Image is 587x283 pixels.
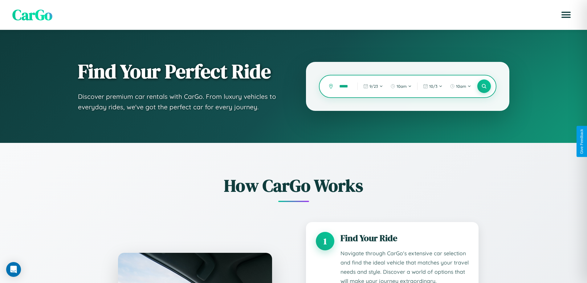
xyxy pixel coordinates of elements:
div: Open Intercom Messenger [6,262,21,277]
h2: How CarGo Works [109,174,479,197]
button: Open menu [557,6,575,23]
button: 9/23 [360,81,386,91]
span: 10am [456,84,466,89]
span: 10am [397,84,407,89]
div: 1 [316,232,334,250]
button: 10/3 [420,81,446,91]
span: 10 / 3 [429,84,438,89]
h1: Find Your Perfect Ride [78,61,281,82]
h3: Find Your Ride [340,232,469,244]
div: Give Feedback [580,129,584,154]
button: 10am [387,81,415,91]
span: CarGo [12,5,52,25]
span: 9 / 23 [369,84,378,89]
p: Discover premium car rentals with CarGo. From luxury vehicles to everyday rides, we've got the pe... [78,91,281,112]
button: 10am [447,81,474,91]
